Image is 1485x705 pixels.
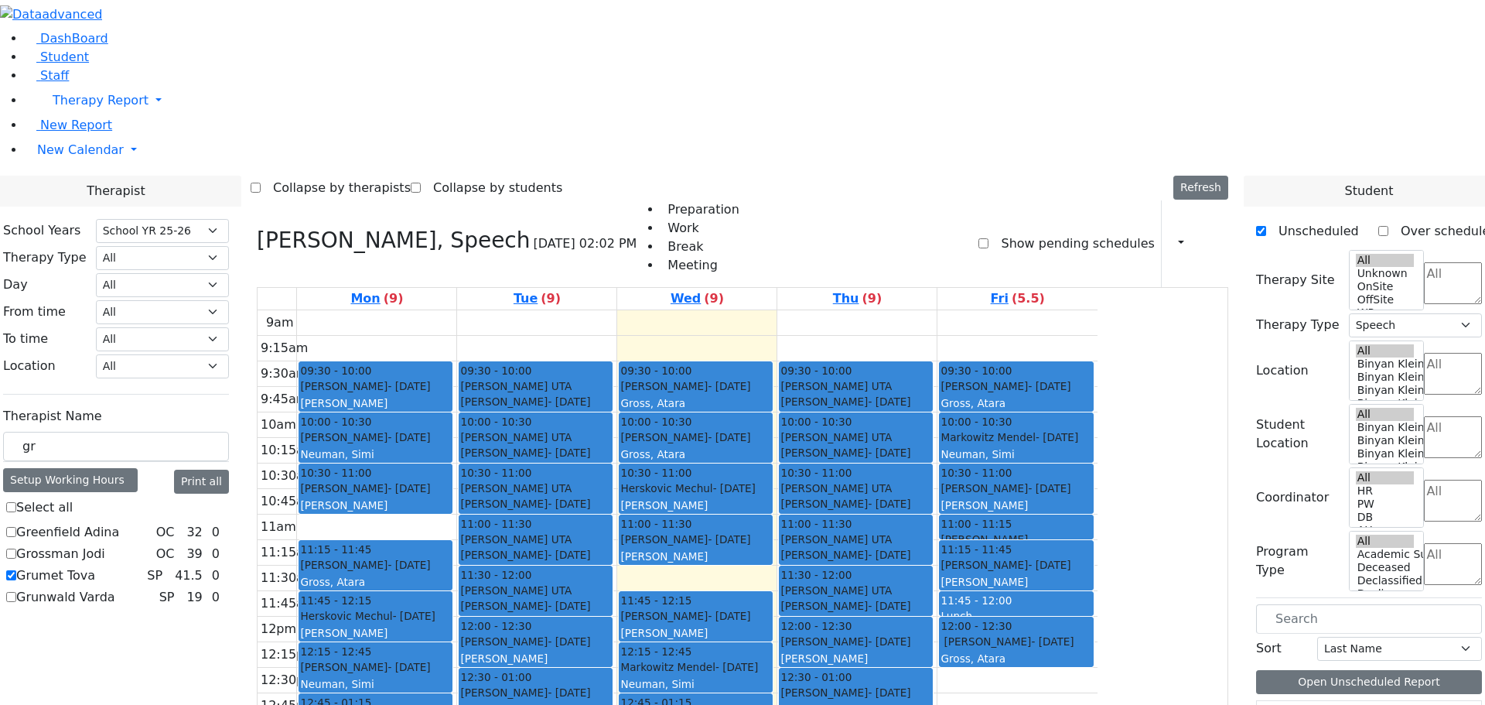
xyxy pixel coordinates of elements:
[300,481,451,496] div: [PERSON_NAME]
[780,669,852,685] span: 12:30 - 01:00
[620,378,771,394] div: [PERSON_NAME]
[704,289,724,308] label: (9)
[1356,484,1415,498] option: HR
[300,676,451,692] div: Neuman, Simi
[1356,371,1415,384] option: Binyan Klein 4
[300,363,371,378] span: 09:30 - 10:00
[347,288,406,310] a: September 8, 2025
[16,498,73,517] label: Select all
[1256,316,1340,334] label: Therapy Type
[940,395,1091,411] div: Gross, Atara
[258,441,319,460] div: 10:15am
[868,447,910,459] span: - [DATE]
[460,669,531,685] span: 12:30 - 01:00
[1356,344,1415,358] option: All
[1356,548,1415,561] option: Academic Support
[661,219,739,238] li: Work
[460,430,572,445] span: [PERSON_NAME] UTA
[460,516,531,532] span: 11:00 - 11:30
[257,228,531,254] h3: [PERSON_NAME], Speech
[868,549,910,561] span: - [DATE]
[1191,231,1199,257] div: Report
[1356,561,1415,574] option: Deceased
[862,289,882,308] label: (9)
[209,523,223,542] div: 0
[40,68,69,83] span: Staff
[460,618,531,634] span: 12:00 - 12:30
[1356,267,1415,280] option: Unknown
[25,68,69,83] a: Staff
[940,363,1012,378] span: 09:30 - 10:00
[780,547,931,563] div: [PERSON_NAME]
[940,634,1091,649] div: [PERSON_NAME]
[620,676,771,692] div: Neuman, Simi
[300,430,451,445] div: [PERSON_NAME]
[300,465,371,481] span: 10:30 - 11:00
[1256,604,1482,634] input: Search
[620,608,771,624] div: [PERSON_NAME]
[460,547,611,563] div: [PERSON_NAME]
[460,532,572,547] span: [PERSON_NAME] UTA
[460,651,611,666] div: [PERSON_NAME]
[25,31,108,46] a: DashBoard
[25,135,1485,166] a: New Calendar
[940,481,1091,496] div: [PERSON_NAME]
[940,532,1091,563] div: [PERSON_NAME] [PERSON_NAME]
[868,498,910,510] span: - [DATE]
[263,313,297,332] div: 9am
[940,447,1091,462] div: Neuman, Simi
[1356,434,1415,447] option: Binyan Klein 4
[460,634,611,649] div: [PERSON_NAME]
[780,618,852,634] span: 12:00 - 12:30
[780,532,892,547] span: [PERSON_NAME] UTA
[940,618,1012,634] span: 12:00 - 12:30
[300,542,371,557] span: 11:15 - 11:45
[16,566,95,585] label: Grumet Tova
[25,50,89,64] a: Student
[780,516,852,532] span: 11:00 - 11:30
[1356,358,1415,371] option: Binyan Klein 5
[988,231,1154,256] label: Show pending schedules
[1028,482,1070,495] span: - [DATE]
[1256,488,1329,507] label: Coordinator
[1256,416,1340,453] label: Student Location
[534,234,637,253] span: [DATE] 02:02 PM
[708,431,750,443] span: - [DATE]
[3,407,102,426] label: Therapist Name
[37,142,124,157] span: New Calendar
[620,549,771,564] div: [PERSON_NAME]
[1205,231,1213,257] div: Setup
[258,364,311,383] div: 9:30am
[1424,353,1482,395] textarea: Search
[1356,447,1415,460] option: Binyan Klein 3
[1356,587,1415,601] option: Declines
[387,431,430,443] span: - [DATE]
[620,414,691,430] span: 10:00 - 10:30
[209,566,223,585] div: 0
[780,583,892,598] span: [PERSON_NAME] UTA
[3,221,80,240] label: School Years
[387,661,430,673] span: - [DATE]
[1012,289,1045,308] label: (5.5)
[1356,254,1415,267] option: All
[1424,416,1482,458] textarea: Search
[1356,535,1415,548] option: All
[620,644,691,659] span: 12:15 - 12:45
[1356,421,1415,434] option: Binyan Klein 5
[300,593,371,608] span: 11:45 - 12:15
[940,465,1012,481] span: 10:30 - 11:00
[620,498,771,513] div: [PERSON_NAME]
[87,182,145,200] span: Therapist
[141,566,169,585] div: SP
[174,470,229,494] button: Print all
[708,380,750,392] span: - [DATE]
[460,363,531,378] span: 09:30 - 10:00
[780,481,892,496] span: [PERSON_NAME] UTA
[620,481,771,496] div: Herskovic Mechul
[940,651,1091,666] div: Gross, Atara
[1356,293,1415,306] option: OffSite
[708,533,750,546] span: - [DATE]
[460,598,611,614] div: [PERSON_NAME]
[460,378,572,394] span: [PERSON_NAME] UTA
[1031,635,1074,648] span: - [DATE]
